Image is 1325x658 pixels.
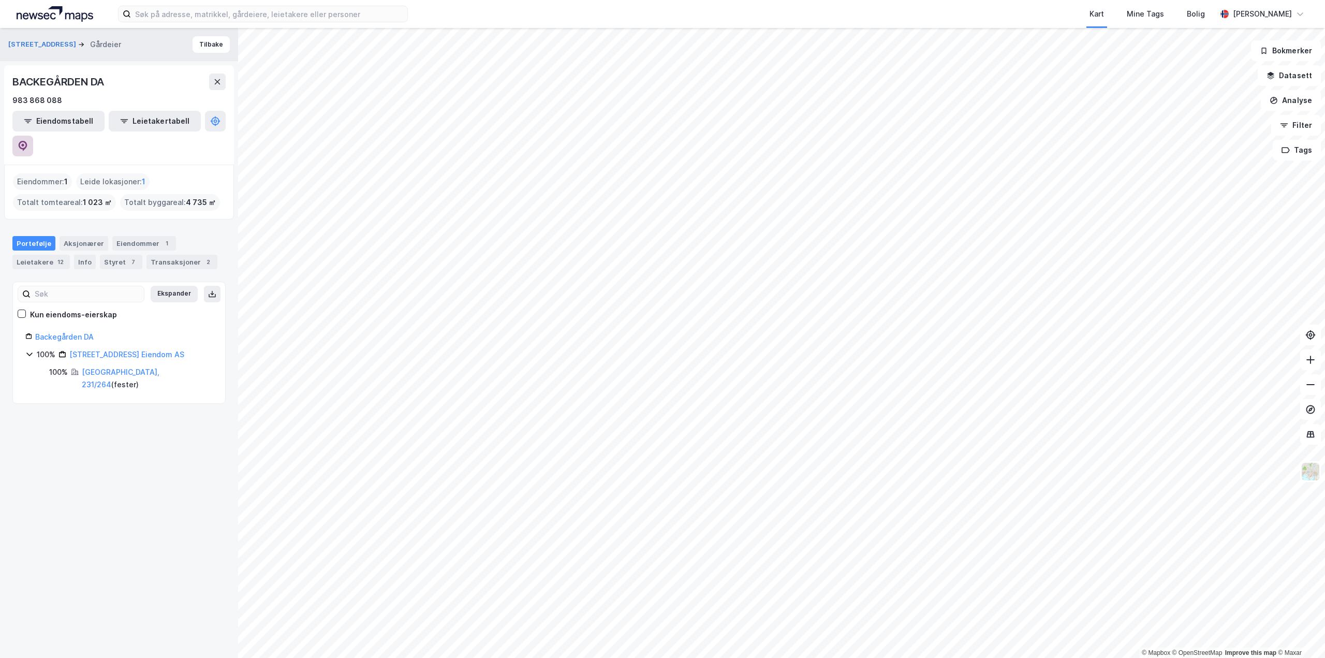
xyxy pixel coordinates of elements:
div: Aksjonærer [60,236,108,251]
input: Søk på adresse, matrikkel, gårdeiere, leietakere eller personer [131,6,407,22]
button: [STREET_ADDRESS] [8,39,78,50]
span: 1 [64,176,68,188]
button: Bokmerker [1251,40,1321,61]
div: 100% [49,366,68,378]
button: Ekspander [151,286,198,302]
button: Analyse [1261,90,1321,111]
div: Bolig [1187,8,1205,20]
img: Z [1301,462,1320,481]
span: 4 735 ㎡ [186,196,216,209]
button: Datasett [1258,65,1321,86]
input: Søk [31,286,144,302]
div: Totalt tomteareal : [13,194,116,211]
span: 1 [142,176,145,188]
img: logo.a4113a55bc3d86da70a041830d287a7e.svg [17,6,93,22]
div: Totalt byggareal : [120,194,220,211]
button: Eiendomstabell [12,111,105,131]
button: Leietakertabell [109,111,201,131]
div: Kontrollprogram for chat [1273,608,1325,658]
button: Tags [1273,140,1321,160]
div: Styret [100,255,142,269]
a: Improve this map [1225,649,1276,656]
div: Eiendommer : [13,173,72,190]
div: Transaksjoner [146,255,217,269]
a: [GEOGRAPHIC_DATA], 231/264 [82,368,159,389]
div: Eiendommer [112,236,176,251]
div: 2 [203,257,213,267]
div: Portefølje [12,236,55,251]
div: 1 [161,238,172,248]
div: Kun eiendoms-eierskap [30,309,117,321]
div: Leide lokasjoner : [76,173,150,190]
div: BACKEGÅRDEN DA [12,74,106,90]
iframe: Chat Widget [1273,608,1325,658]
a: OpenStreetMap [1172,649,1223,656]
span: 1 023 ㎡ [83,196,112,209]
div: 7 [128,257,138,267]
div: Leietakere [12,255,70,269]
button: Tilbake [193,36,230,53]
a: Backegården DA [35,332,94,341]
button: Filter [1271,115,1321,136]
div: Info [74,255,96,269]
div: 12 [55,257,66,267]
div: 983 868 088 [12,94,62,107]
div: [PERSON_NAME] [1233,8,1292,20]
a: [STREET_ADDRESS] Eiendom AS [69,350,184,359]
div: Kart [1090,8,1104,20]
div: Gårdeier [90,38,121,51]
div: Mine Tags [1127,8,1164,20]
a: Mapbox [1142,649,1170,656]
div: 100% [37,348,55,361]
div: ( fester ) [82,366,213,391]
